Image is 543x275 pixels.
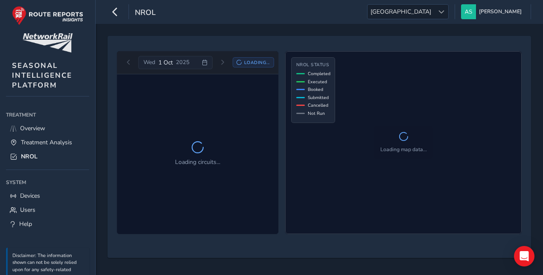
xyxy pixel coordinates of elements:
img: customer logo [23,33,73,53]
span: Users [20,206,35,214]
span: [GEOGRAPHIC_DATA] [368,5,434,19]
h4: NROL Status [296,62,330,68]
a: Overview [6,121,89,135]
span: Not Run [308,110,325,117]
div: Open Intercom Messenger [514,246,534,266]
span: NROL [21,152,38,161]
span: 1 Oct [158,59,173,67]
a: NROL [6,149,89,164]
span: NROL [135,7,156,19]
a: Devices [6,189,89,203]
p: Loading circuits... [175,158,220,167]
span: 2025 [176,59,190,66]
div: Treatment [6,108,89,121]
a: Help [6,217,89,231]
span: Treatment Analysis [21,138,72,146]
p: Loading map data... [380,146,427,153]
span: Booked [308,86,323,93]
img: rr logo [12,6,83,25]
span: Help [19,220,32,228]
span: Cancelled [308,102,328,108]
img: diamond-layout [461,4,476,19]
div: System [6,176,89,189]
a: Users [6,203,89,217]
span: Devices [20,192,40,200]
span: Loading... [244,59,270,66]
span: Completed [308,70,330,77]
span: [PERSON_NAME] [479,4,522,19]
span: Overview [20,124,45,132]
span: SEASONAL INTELLIGENCE PLATFORM [12,61,72,90]
a: Treatment Analysis [6,135,89,149]
span: Submitted [308,94,329,101]
span: Executed [308,79,327,85]
button: [PERSON_NAME] [461,4,525,19]
span: Wed [143,59,155,66]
